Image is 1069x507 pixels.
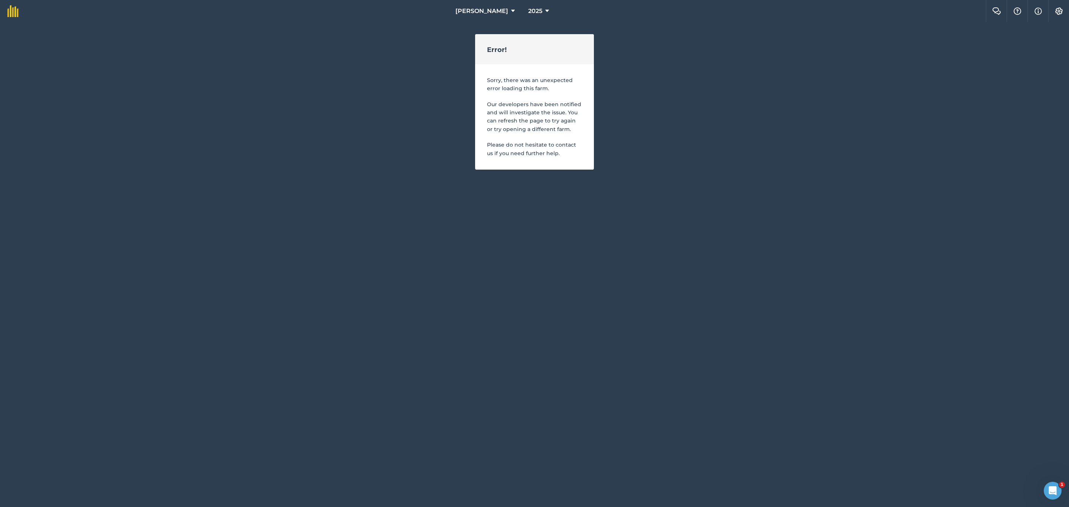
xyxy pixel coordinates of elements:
img: svg+xml;base64,PHN2ZyB4bWxucz0iaHR0cDovL3d3dy53My5vcmcvMjAwMC9zdmciIHdpZHRoPSIxNyIgaGVpZ2h0PSIxNy... [1034,7,1042,16]
h2: Error! [487,45,507,55]
p: Please do not hesitate to contact us if you need further help. [487,141,582,157]
p: Sorry, there was an unexpected error loading this farm. [487,76,582,93]
span: 1 [1059,482,1065,488]
iframe: Intercom live chat [1044,482,1062,500]
img: A cog icon [1055,7,1063,15]
span: 2025 [528,7,542,16]
span: [PERSON_NAME] [455,7,508,16]
img: A question mark icon [1013,7,1022,15]
img: fieldmargin Logo [7,5,19,17]
p: Our developers have been notified and will investigate the issue. You can refresh the page to try... [487,100,582,134]
img: Two speech bubbles overlapping with the left bubble in the forefront [992,7,1001,15]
